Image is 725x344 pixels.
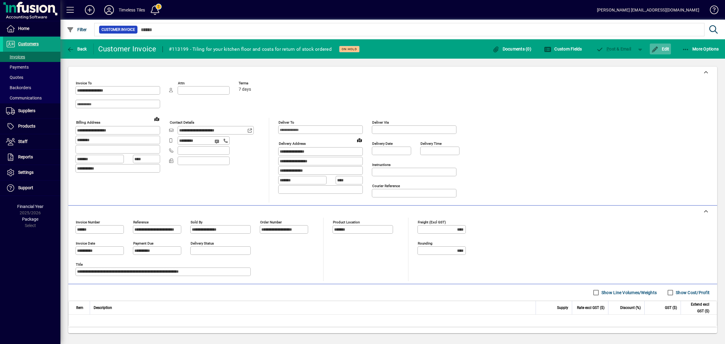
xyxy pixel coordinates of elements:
[18,170,34,175] span: Settings
[18,124,35,128] span: Products
[3,52,60,62] a: Invoices
[3,180,60,196] a: Support
[99,5,119,15] button: Profile
[18,185,33,190] span: Support
[543,44,584,54] button: Custom Fields
[6,85,31,90] span: Backorders
[3,72,60,83] a: Quotes
[3,165,60,180] a: Settings
[133,241,153,245] mat-label: Payment due
[685,301,709,314] span: Extend excl GST ($)
[18,41,39,46] span: Customers
[6,75,23,80] span: Quotes
[101,27,135,33] span: Customer Invoice
[191,241,214,245] mat-label: Delivery status
[650,44,671,54] button: Edit
[60,44,94,54] app-page-header-button: Back
[67,47,87,51] span: Back
[6,65,29,70] span: Payments
[191,220,202,224] mat-label: Sold by
[607,47,609,51] span: P
[372,163,391,167] mat-label: Instructions
[681,44,720,54] button: More Options
[76,304,83,311] span: Item
[597,5,699,15] div: [PERSON_NAME] [EMAIL_ADDRESS][DOMAIN_NAME]
[3,83,60,93] a: Backorders
[65,24,89,35] button: Filter
[3,134,60,149] a: Staff
[239,81,275,85] span: Terms
[651,47,669,51] span: Edit
[3,21,60,36] a: Home
[600,290,657,296] label: Show Line Volumes/Weights
[418,241,432,245] mat-label: Rounding
[544,47,582,51] span: Custom Fields
[665,304,677,311] span: GST ($)
[596,47,631,51] span: ost & Email
[3,62,60,72] a: Payments
[6,96,42,100] span: Communications
[210,134,225,149] button: Send SMS
[80,5,99,15] button: Add
[67,27,87,32] span: Filter
[355,135,364,145] a: View on map
[18,26,29,31] span: Home
[98,44,156,54] div: Customer Invoice
[133,220,149,224] mat-label: Reference
[94,304,112,311] span: Description
[65,44,89,54] button: Back
[22,217,38,222] span: Package
[557,304,568,311] span: Supply
[342,47,357,51] span: On hold
[152,114,162,124] a: View on map
[3,103,60,118] a: Suppliers
[682,47,719,51] span: More Options
[76,81,92,85] mat-label: Invoice To
[705,1,717,21] a: Knowledge Base
[372,120,389,125] mat-label: Deliver via
[491,44,533,54] button: Documents (0)
[239,87,251,92] span: 7 days
[492,47,531,51] span: Documents (0)
[76,241,95,245] mat-label: Invoice date
[577,304,604,311] span: Rate excl GST ($)
[18,108,35,113] span: Suppliers
[593,44,634,54] button: Post & Email
[279,120,294,125] mat-label: Deliver To
[418,220,446,224] mat-label: Freight (excl GST)
[76,262,83,267] mat-label: Title
[3,119,60,134] a: Products
[333,220,360,224] mat-label: Product location
[3,93,60,103] a: Communications
[17,204,43,209] span: Financial Year
[76,220,100,224] mat-label: Invoice number
[260,220,282,224] mat-label: Order number
[372,184,400,188] mat-label: Courier Reference
[420,141,442,146] mat-label: Delivery time
[18,139,27,144] span: Staff
[372,141,393,146] mat-label: Delivery date
[3,150,60,165] a: Reports
[119,5,145,15] div: Timeless Tiles
[169,44,332,54] div: #113199 - Tiling for your kitchen floor and costs for return of stock ordered
[675,290,710,296] label: Show Cost/Profit
[18,154,33,159] span: Reports
[6,54,25,59] span: Invoices
[620,304,641,311] span: Discount (%)
[178,81,185,85] mat-label: Attn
